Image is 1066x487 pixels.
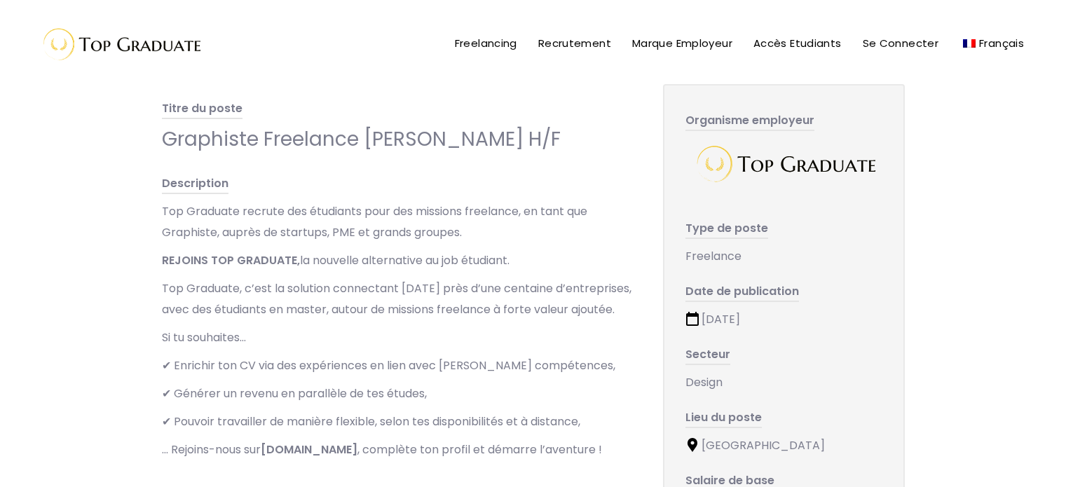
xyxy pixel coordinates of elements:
[685,409,762,428] span: Lieu du poste
[32,21,207,67] img: Top Graduate
[261,441,357,458] strong: [DOMAIN_NAME]
[685,112,814,131] span: Organisme employeur
[685,372,882,393] div: Design
[162,252,300,268] strong: REJOINS TOP GRADUATE,
[162,201,635,243] p: Top Graduate recrute des étudiants pour des missions freelance, en tant que Graphiste, auprès de ...
[685,346,730,365] span: Secteur
[162,383,635,404] p: ✔ Générer un revenu en parallèle de tes études,
[753,36,842,50] span: Accès Etudiants
[162,411,635,432] p: ✔ Pouvoir travailler de manière flexible, selon tes disponibilités et à distance,
[963,39,976,48] img: Français
[162,250,635,271] p: la nouvelle alternative au job étudiant.
[162,175,228,194] span: Description
[979,36,1024,50] span: Français
[685,220,768,239] span: Type de poste
[632,36,732,50] span: Marque Employeur
[162,126,635,152] div: Graphiste Freelance [PERSON_NAME] H/F
[162,327,635,348] p: Si tu souhaites…
[685,246,882,267] div: Freelance
[538,36,611,50] span: Recrutement
[685,435,882,456] div: [GEOGRAPHIC_DATA]
[162,355,635,376] p: ✔ Enrichir ton CV via des expériences en lien avec [PERSON_NAME] compétences,
[162,439,635,460] p: … Rejoins-nous sur , complète ton profil et démarre l’aventure !
[162,278,635,320] p: Top Graduate, c’est la solution connectant [DATE] près d’une centaine d’entreprises, avec des étu...
[685,283,799,302] span: Date de publication
[863,36,939,50] span: Se Connecter
[455,36,517,50] span: Freelancing
[689,138,878,190] img: Top Graduate
[685,309,882,330] div: [DATE]
[162,100,242,119] span: Titre du poste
